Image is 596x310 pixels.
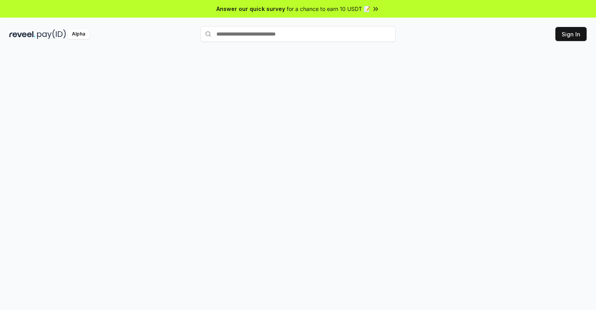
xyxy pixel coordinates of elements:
[68,29,89,39] div: Alpha
[555,27,587,41] button: Sign In
[37,29,66,39] img: pay_id
[216,5,285,13] span: Answer our quick survey
[9,29,36,39] img: reveel_dark
[287,5,370,13] span: for a chance to earn 10 USDT 📝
